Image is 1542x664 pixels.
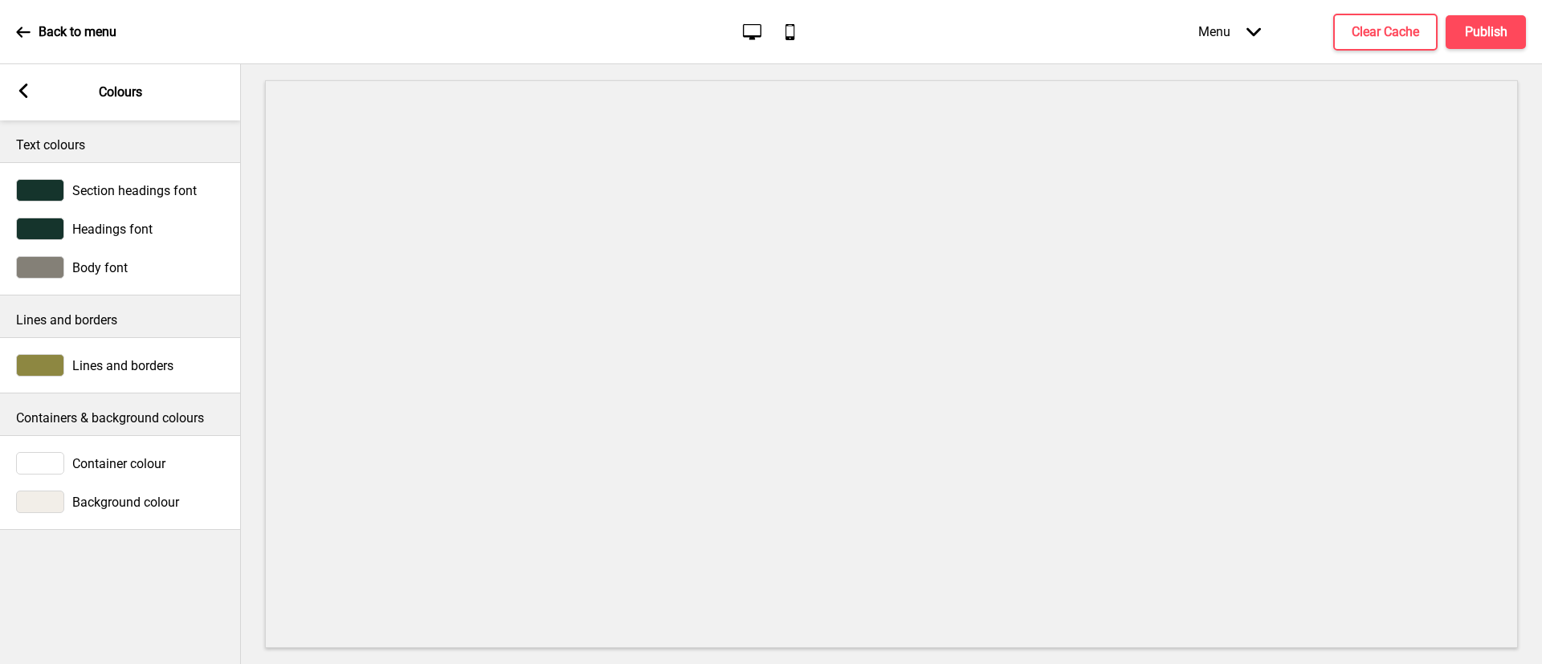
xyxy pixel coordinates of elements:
button: Publish [1446,15,1526,49]
span: Container colour [72,456,165,471]
span: Section headings font [72,183,197,198]
a: Back to menu [16,10,116,54]
div: Container colour [16,452,225,475]
div: Body font [16,256,225,279]
p: Lines and borders [16,312,225,329]
p: Colours [99,84,142,101]
p: Back to menu [39,23,116,41]
h4: Clear Cache [1352,23,1419,41]
button: Clear Cache [1333,14,1438,51]
div: Lines and borders [16,354,225,377]
span: Headings font [72,222,153,237]
p: Text colours [16,136,225,154]
p: Containers & background colours [16,409,225,427]
span: Background colour [72,495,179,510]
span: Body font [72,260,128,275]
span: Lines and borders [72,358,173,373]
h4: Publish [1465,23,1507,41]
div: Menu [1182,8,1277,55]
div: Headings font [16,218,225,240]
div: Section headings font [16,179,225,202]
div: Background colour [16,491,225,513]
